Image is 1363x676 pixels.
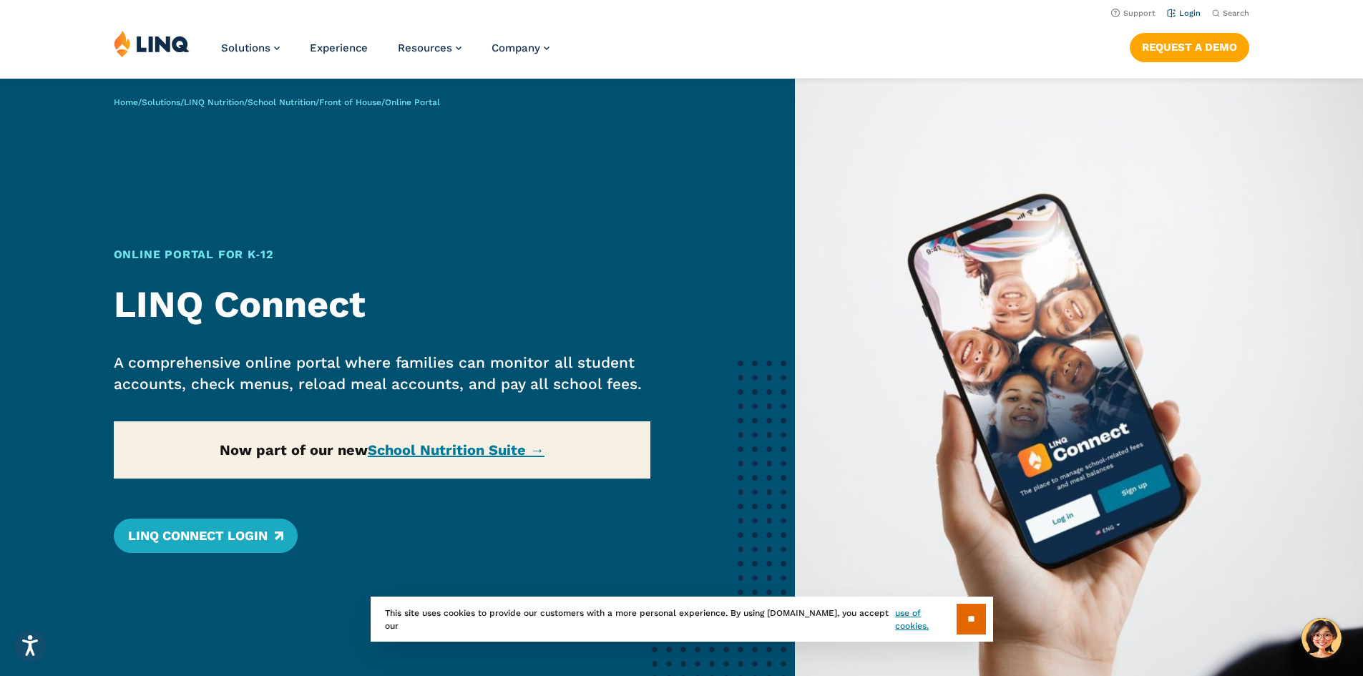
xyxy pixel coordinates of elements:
[114,97,138,107] a: Home
[114,352,651,395] p: A comprehensive online portal where families can monitor all student accounts, check menus, reloa...
[310,41,368,54] a: Experience
[319,97,381,107] a: Front of House
[248,97,316,107] a: School Nutrition
[1301,618,1342,658] button: Hello, have a question? Let’s chat.
[1130,30,1249,62] nav: Button Navigation
[142,97,180,107] a: Solutions
[1223,9,1249,18] span: Search
[492,41,549,54] a: Company
[1212,8,1249,19] button: Open Search Bar
[114,283,366,326] strong: LINQ Connect
[114,246,651,263] h1: Online Portal for K‑12
[221,41,270,54] span: Solutions
[221,30,549,77] nav: Primary Navigation
[1111,9,1156,18] a: Support
[895,607,956,632] a: use of cookies.
[368,441,544,459] a: School Nutrition Suite →
[114,519,298,553] a: LINQ Connect Login
[385,97,440,107] span: Online Portal
[371,597,993,642] div: This site uses cookies to provide our customers with a more personal experience. By using [DOMAIN...
[114,97,440,107] span: / / / / /
[114,30,190,57] img: LINQ | K‑12 Software
[492,41,540,54] span: Company
[221,41,280,54] a: Solutions
[1130,33,1249,62] a: Request a Demo
[398,41,452,54] span: Resources
[220,441,544,459] strong: Now part of our new
[398,41,461,54] a: Resources
[1167,9,1201,18] a: Login
[184,97,244,107] a: LINQ Nutrition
